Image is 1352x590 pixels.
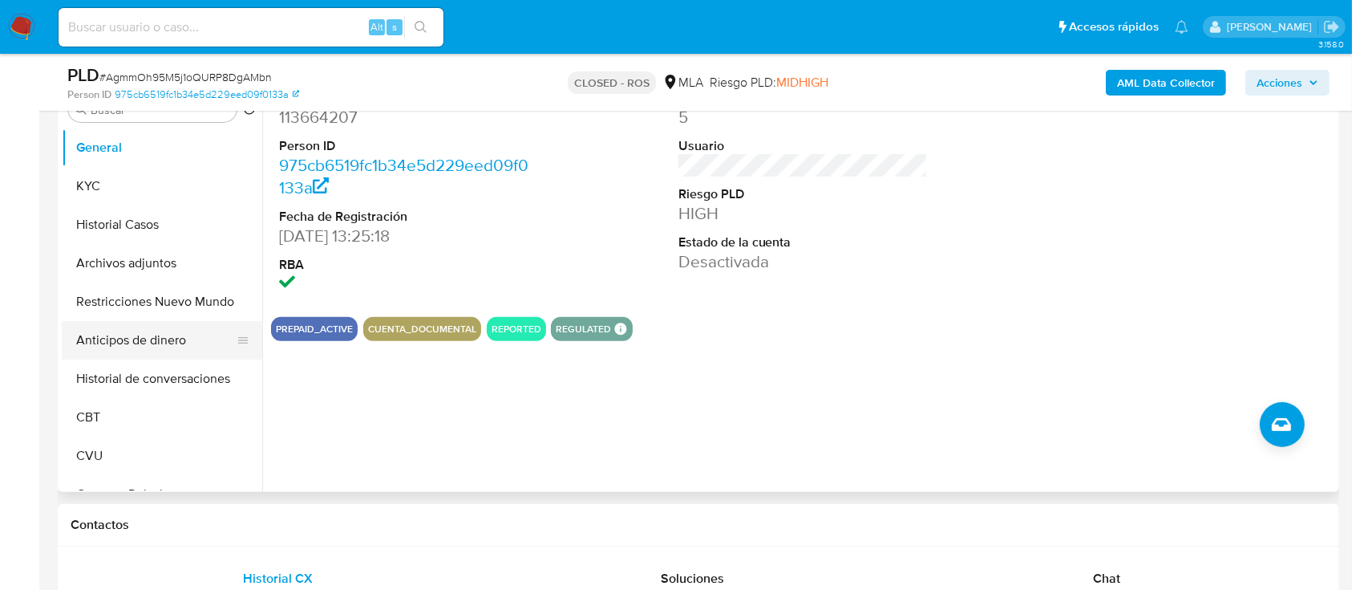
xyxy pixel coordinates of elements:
[662,74,703,92] div: MLA
[392,19,397,35] span: s
[568,71,656,94] p: CLOSED - ROS
[661,569,724,588] span: Soluciones
[71,517,1326,533] h1: Contactos
[67,62,99,87] b: PLD
[67,87,111,102] b: Person ID
[243,569,313,588] span: Historial CX
[678,137,929,155] dt: Usuario
[678,106,929,128] dd: 5
[62,475,262,514] button: Cruces y Relaciones
[99,69,272,85] span: # AgmmOh95M5j1oQURP8DgAMbn
[62,398,262,437] button: CBT
[776,73,828,92] span: MIDHIGH
[678,250,929,273] dd: Desactivada
[62,437,262,475] button: CVU
[1227,19,1318,35] p: ezequiel.castrillon@mercadolibre.com
[62,321,249,360] button: Anticipos de dinero
[62,244,262,283] button: Archivos adjuntos
[1318,38,1344,51] span: 3.158.0
[1175,20,1188,34] a: Notificaciones
[678,185,929,203] dt: Riesgo PLD
[279,106,529,128] dd: 113664207
[279,208,529,226] dt: Fecha de Registración
[404,16,437,39] button: search-icon
[370,19,383,35] span: Alt
[1106,70,1226,96] button: AML Data Collector
[1069,18,1159,35] span: Accesos rápidos
[115,87,299,102] a: 975cb6519fc1b34e5d229eed09f0133a
[279,153,528,199] a: 975cb6519fc1b34e5d229eed09f0133a
[1117,70,1215,96] b: AML Data Collector
[279,137,529,155] dt: Person ID
[62,128,262,167] button: General
[62,205,262,244] button: Historial Casos
[62,283,262,321] button: Restricciones Nuevo Mundo
[1323,18,1340,35] a: Salir
[710,74,828,92] span: Riesgo PLD:
[1093,569,1120,588] span: Chat
[62,360,262,398] button: Historial de conversaciones
[243,103,256,120] button: Volver al orden por defecto
[62,167,262,205] button: KYC
[1257,70,1302,96] span: Acciones
[279,256,529,274] dt: RBA
[59,17,443,38] input: Buscar usuario o caso...
[1245,70,1330,96] button: Acciones
[279,225,529,247] dd: [DATE] 13:25:18
[678,202,929,225] dd: HIGH
[678,234,929,251] dt: Estado de la cuenta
